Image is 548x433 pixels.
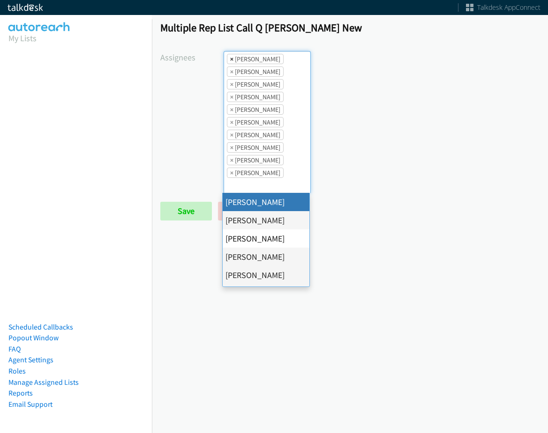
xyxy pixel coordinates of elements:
[8,400,53,409] a: Email Support
[230,143,233,152] span: ×
[227,104,284,115] li: Daquaya Johnson
[160,202,212,220] input: Save
[230,105,233,114] span: ×
[218,202,270,220] a: Back
[230,130,233,139] span: ×
[466,3,540,12] a: Talkdesk AppConnect
[227,79,284,89] li: Cathy Shahan
[230,117,233,127] span: ×
[8,355,53,364] a: Agent Settings
[227,155,284,165] li: Tatiana Medina
[227,92,284,102] li: Charles Ross
[223,284,309,302] li: [PERSON_NAME]
[227,130,284,140] li: Jordan Stehlik
[8,367,26,375] a: Roles
[223,229,309,248] li: [PERSON_NAME]
[8,323,73,331] a: Scheduled Callbacks
[230,168,233,177] span: ×
[223,266,309,284] li: [PERSON_NAME]
[230,54,233,64] span: ×
[230,92,233,102] span: ×
[8,345,21,353] a: FAQ
[223,248,309,266] li: [PERSON_NAME]
[8,389,33,397] a: Reports
[230,155,233,165] span: ×
[227,66,284,77] li: Alana Ruiz
[230,67,233,76] span: ×
[8,33,37,44] a: My Lists
[227,168,284,178] li: Trevonna Lancaster
[227,142,284,153] li: Rodnika Murphy
[223,211,309,229] li: [PERSON_NAME]
[223,193,309,211] li: [PERSON_NAME]
[230,80,233,89] span: ×
[160,21,540,34] h1: Multiple Rep List Call Q [PERSON_NAME] New
[8,333,59,342] a: Popout Window
[227,54,284,64] li: Abigail Odhiambo
[227,117,284,127] li: Jasmin Martinez
[160,51,224,64] label: Assignees
[8,378,79,387] a: Manage Assigned Lists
